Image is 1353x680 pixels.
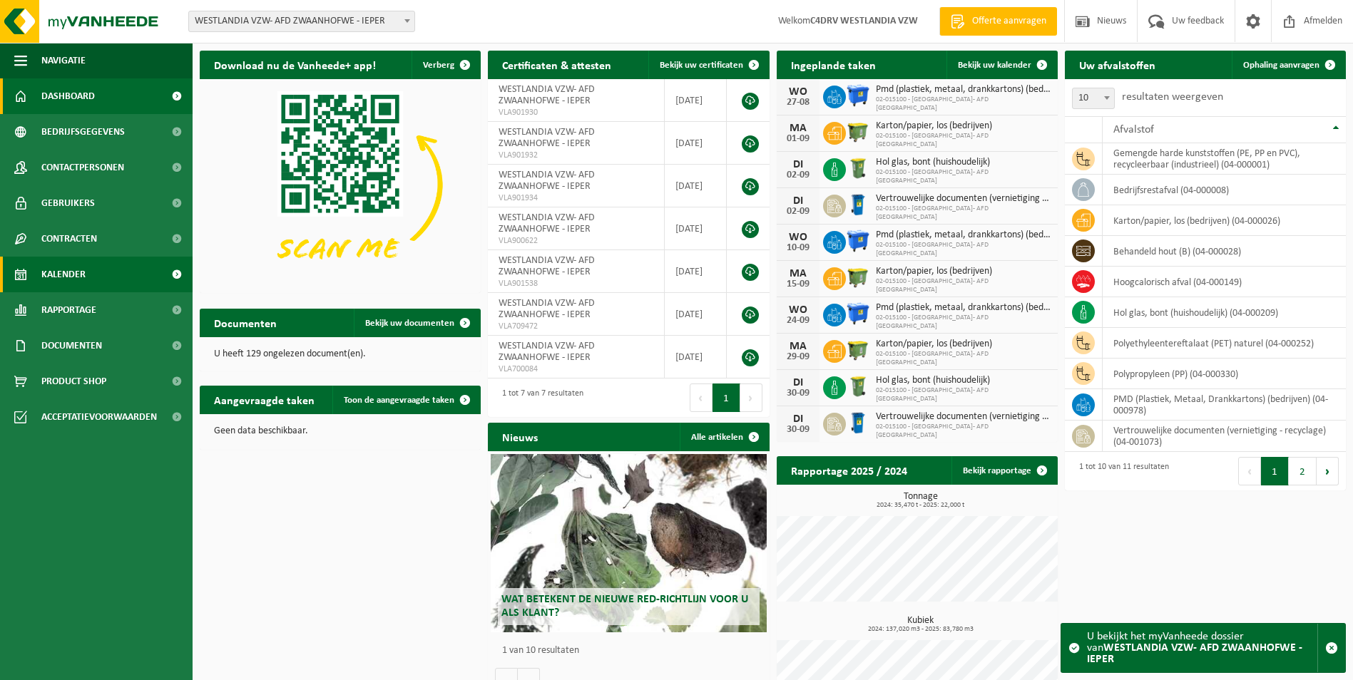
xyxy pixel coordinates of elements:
[41,221,97,257] span: Contracten
[784,502,1058,509] span: 2024: 35,470 t - 2025: 22,000 t
[810,16,918,26] strong: C4DRV WESTLANDIA VZW
[1072,455,1169,487] div: 1 tot 10 van 11 resultaten
[740,383,762,412] button: Next
[495,382,583,413] div: 1 tot 7 van 7 resultaten
[680,423,768,451] a: Alle artikelen
[784,243,812,253] div: 10-09
[876,120,1051,132] span: Karton/papier, los (bedrijven)
[648,51,768,79] a: Bekijk uw certificaten
[846,120,870,144] img: WB-1100-HPE-GN-50
[1103,359,1346,389] td: polypropyleen (PP) (04-000330)
[1103,175,1346,205] td: bedrijfsrestafval (04-000008)
[876,411,1051,423] span: Vertrouwelijke documenten (vernietiging - recyclage)
[876,266,1051,277] span: Karton/papier, los (bedrijven)
[200,79,481,290] img: Download de VHEPlus App
[501,594,748,619] span: Wat betekent de nieuwe RED-richtlijn voor u als klant?
[876,302,1051,314] span: Pmd (plastiek, metaal, drankkartons) (bedrijven)
[1087,642,1302,665] strong: WESTLANDIA VZW- AFD ZWAANHOFWE - IEPER
[332,386,479,414] a: Toon de aangevraagde taken
[784,86,812,98] div: WO
[784,341,812,352] div: MA
[41,150,124,185] span: Contactpersonen
[499,235,653,247] span: VLA900622
[499,150,653,161] span: VLA901932
[665,293,727,336] td: [DATE]
[188,11,415,32] span: WESTLANDIA VZW- AFD ZWAANHOFWE - IEPER
[876,193,1051,205] span: Vertrouwelijke documenten (vernietiging - recyclage)
[665,122,727,165] td: [DATE]
[41,399,157,435] span: Acceptatievoorwaarden
[499,84,595,106] span: WESTLANDIA VZW- AFD ZWAANHOFWE - IEPER
[499,321,653,332] span: VLA709472
[876,157,1051,168] span: Hol glas, bont (huishoudelijk)
[41,364,106,399] span: Product Shop
[876,350,1051,367] span: 02-015100 - [GEOGRAPHIC_DATA]- AFD [GEOGRAPHIC_DATA]
[784,195,812,207] div: DI
[499,212,595,235] span: WESTLANDIA VZW- AFD ZWAANHOFWE - IEPER
[784,268,812,279] div: MA
[1317,457,1339,485] button: Next
[958,61,1031,70] span: Bekijk uw kalender
[1232,51,1344,79] a: Ophaling aanvragen
[499,255,595,277] span: WESTLANDIA VZW- AFD ZWAANHOFWE - IEPER
[499,107,653,118] span: VLA901930
[502,646,762,656] p: 1 van 10 resultaten
[777,456,921,484] h2: Rapportage 2025 / 2024
[499,278,653,289] span: VLA901538
[1103,389,1346,421] td: PMD (Plastiek, Metaal, Drankkartons) (bedrijven) (04-000978)
[41,43,86,78] span: Navigatie
[784,626,1058,633] span: 2024: 137,020 m3 - 2025: 83,780 m3
[1289,457,1317,485] button: 2
[876,314,1051,331] span: 02-015100 - [GEOGRAPHIC_DATA]- AFD [GEOGRAPHIC_DATA]
[784,279,812,289] div: 15-09
[846,374,870,398] img: WB-0240-HPE-GN-50
[846,411,870,435] img: WB-0240-HPE-BE-09
[784,352,812,362] div: 29-09
[1243,61,1319,70] span: Ophaling aanvragen
[876,84,1051,96] span: Pmd (plastiek, metaal, drankkartons) (bedrijven)
[499,341,595,363] span: WESTLANDIA VZW- AFD ZWAANHOFWE - IEPER
[951,456,1056,485] a: Bekijk rapportage
[1073,88,1114,108] span: 10
[784,492,1058,509] h3: Tonnage
[939,7,1057,36] a: Offerte aanvragen
[876,168,1051,185] span: 02-015100 - [GEOGRAPHIC_DATA]- AFD [GEOGRAPHIC_DATA]
[876,339,1051,350] span: Karton/papier, los (bedrijven)
[1261,457,1289,485] button: 1
[41,185,95,221] span: Gebruikers
[499,127,595,149] span: WESTLANDIA VZW- AFD ZWAANHOFWE - IEPER
[200,386,329,413] h2: Aangevraagde taken
[499,192,653,204] span: VLA901934
[665,165,727,207] td: [DATE]
[876,386,1051,403] span: 02-015100 - [GEOGRAPHIC_DATA]- AFD [GEOGRAPHIC_DATA]
[365,319,454,328] span: Bekijk uw documenten
[846,302,870,326] img: WB-1100-HPE-BE-01
[1103,267,1346,297] td: hoogcalorisch afval (04-000149)
[41,78,95,114] span: Dashboard
[876,132,1051,149] span: 02-015100 - [GEOGRAPHIC_DATA]- AFD [GEOGRAPHIC_DATA]
[665,79,727,122] td: [DATE]
[344,396,454,405] span: Toon de aangevraagde taken
[1103,236,1346,267] td: behandeld hout (B) (04-000028)
[1103,143,1346,175] td: gemengde harde kunststoffen (PE, PP en PVC), recycleerbaar (industrieel) (04-000001)
[665,336,727,378] td: [DATE]
[1113,124,1154,135] span: Afvalstof
[488,51,626,78] h2: Certificaten & attesten
[784,98,812,108] div: 27-08
[423,61,454,70] span: Verberg
[499,170,595,192] span: WESTLANDIA VZW- AFD ZWAANHOFWE - IEPER
[777,51,890,78] h2: Ingeplande taken
[876,205,1051,222] span: 02-015100 - [GEOGRAPHIC_DATA]- AFD [GEOGRAPHIC_DATA]
[1238,457,1261,485] button: Previous
[1122,91,1223,103] label: resultaten weergeven
[876,277,1051,294] span: 02-015100 - [GEOGRAPHIC_DATA]- AFD [GEOGRAPHIC_DATA]
[1065,51,1170,78] h2: Uw afvalstoffen
[876,230,1051,241] span: Pmd (plastiek, metaal, drankkartons) (bedrijven)
[665,250,727,293] td: [DATE]
[41,292,96,328] span: Rapportage
[784,413,812,425] div: DI
[1103,205,1346,236] td: karton/papier, los (bedrijven) (04-000026)
[876,96,1051,113] span: 02-015100 - [GEOGRAPHIC_DATA]- AFD [GEOGRAPHIC_DATA]
[189,11,414,31] span: WESTLANDIA VZW- AFD ZWAANHOFWE - IEPER
[713,383,740,412] button: 1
